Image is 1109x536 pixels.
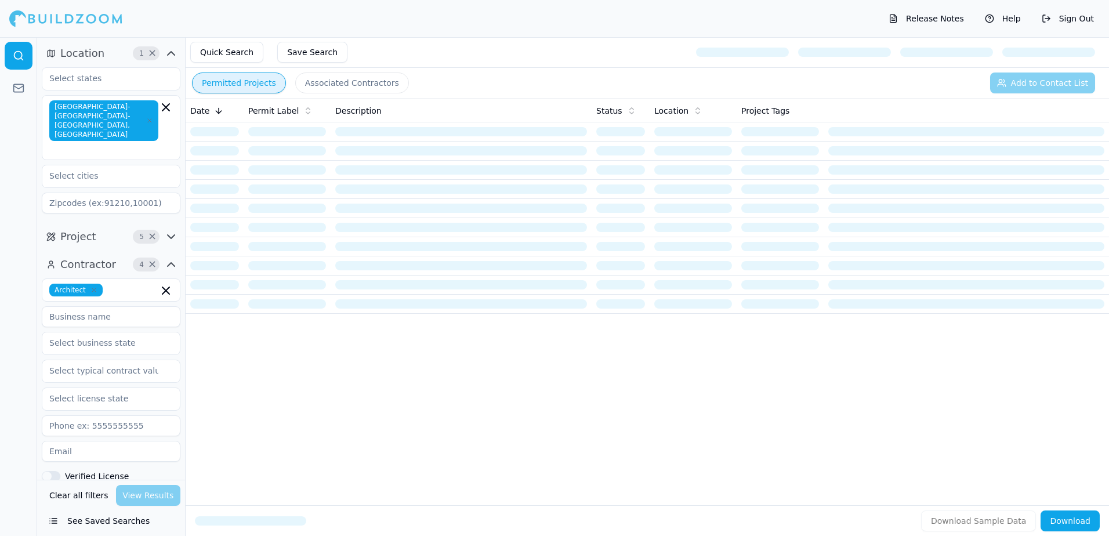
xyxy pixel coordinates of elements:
[42,306,180,327] input: Business name
[654,105,688,117] span: Location
[60,229,96,245] span: Project
[295,73,409,93] button: Associated Contractors
[49,284,103,296] span: Architect
[277,42,347,63] button: Save Search
[42,193,180,213] input: Zipcodes (ex:91210,10001)
[190,105,209,117] span: Date
[42,415,180,436] input: Phone ex: 5555555555
[148,262,157,267] span: Clear Contractor filters
[979,9,1027,28] button: Help
[883,9,970,28] button: Release Notes
[42,255,180,274] button: Contractor4Clear Contractor filters
[136,259,147,270] span: 4
[42,165,165,186] input: Select cities
[60,45,104,61] span: Location
[1036,9,1100,28] button: Sign Out
[60,256,116,273] span: Contractor
[596,105,622,117] span: Status
[42,510,180,531] button: See Saved Searches
[65,472,129,480] label: Verified License
[49,100,158,141] span: [GEOGRAPHIC_DATA]-[GEOGRAPHIC_DATA]-[GEOGRAPHIC_DATA], [GEOGRAPHIC_DATA]
[42,388,165,409] input: Select license state
[1041,510,1100,531] button: Download
[42,441,180,462] input: Email
[42,227,180,246] button: Project5Clear Project filters
[192,73,286,93] button: Permitted Projects
[148,50,157,56] span: Clear Location filters
[136,231,147,242] span: 5
[335,105,382,117] span: Description
[190,42,263,63] button: Quick Search
[42,332,165,353] input: Select business state
[42,68,165,89] input: Select states
[248,105,299,117] span: Permit Label
[42,360,165,381] input: Select typical contract value
[46,485,111,506] button: Clear all filters
[42,44,180,63] button: Location1Clear Location filters
[136,48,147,59] span: 1
[741,105,789,117] span: Project Tags
[148,234,157,240] span: Clear Project filters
